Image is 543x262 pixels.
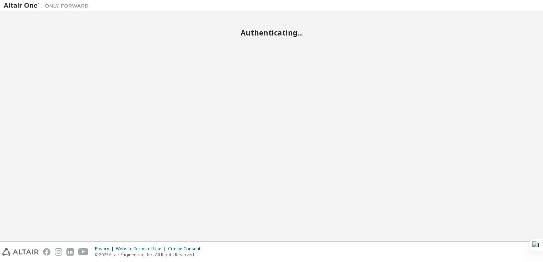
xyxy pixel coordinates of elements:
[95,252,205,258] p: © 2025 Altair Engineering, Inc. All Rights Reserved.
[168,246,205,252] div: Cookie Consent
[78,248,88,256] img: youtube.svg
[55,248,62,256] img: instagram.svg
[4,28,539,37] h2: Authenticating...
[2,248,39,256] img: altair_logo.svg
[116,246,168,252] div: Website Terms of Use
[4,2,92,9] img: Altair One
[66,248,74,256] img: linkedin.svg
[95,246,116,252] div: Privacy
[43,248,50,256] img: facebook.svg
